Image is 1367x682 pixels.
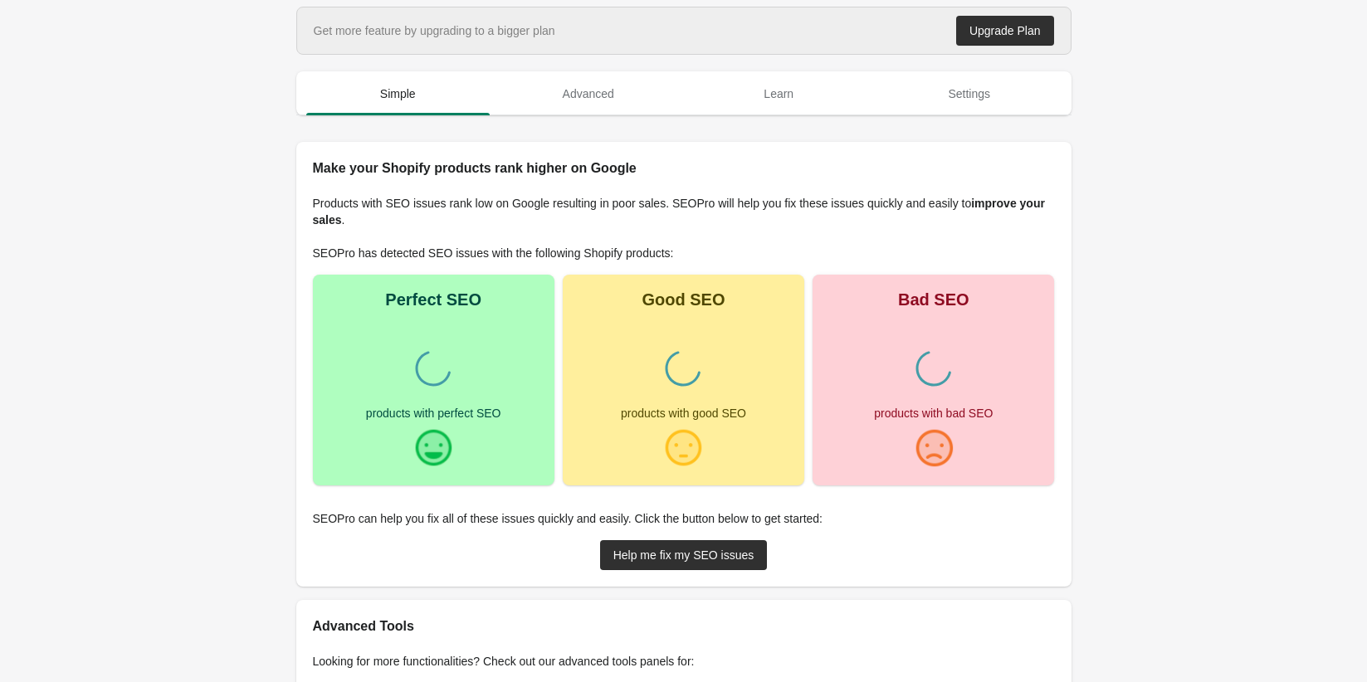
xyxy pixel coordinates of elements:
h2: Advanced Tools [313,616,1055,636]
div: products with perfect SEO [366,407,501,419]
span: Advanced [496,79,681,109]
p: SEOPro can help you fix all of these issues quickly and easily. Click the button below to get sta... [313,510,1055,527]
a: Upgrade Plan [956,16,1054,46]
span: Simple [306,79,491,109]
div: Perfect SEO [385,291,481,308]
button: Settings [874,72,1065,115]
div: Upgrade Plan [969,24,1041,37]
div: products with good SEO [621,407,746,419]
div: Bad SEO [898,291,969,308]
button: Advanced [493,72,684,115]
p: SEOPro has detected SEO issues with the following Shopify products: [313,245,1055,261]
button: Learn [684,72,875,115]
button: Simple [303,72,494,115]
span: Settings [877,79,1062,109]
h2: Make your Shopify products rank higher on Google [313,158,1055,178]
a: Help me fix my SEO issues [600,540,768,570]
span: Learn [687,79,871,109]
div: Help me fix my SEO issues [613,548,754,562]
div: products with bad SEO [874,407,993,419]
div: Good SEO [642,291,725,308]
b: improve your sales [313,197,1045,227]
p: Products with SEO issues rank low on Google resulting in poor sales. SEOPro will help you fix the... [313,195,1055,228]
div: Get more feature by upgrading to a bigger plan [314,22,555,39]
